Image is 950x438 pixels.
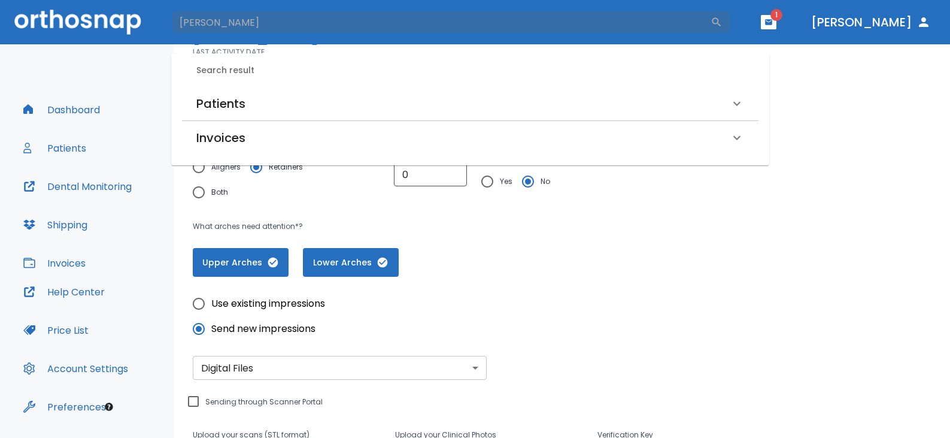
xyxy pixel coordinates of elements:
[104,401,114,412] div: Tooltip anchor
[16,172,139,201] button: Dental Monitoring
[16,354,135,383] button: Account Settings
[500,174,512,189] span: Yes
[182,87,758,120] div: Patients
[211,185,228,200] span: Both
[541,174,550,189] span: No
[171,10,711,34] input: Search by Patient Name or Case #
[269,160,303,174] span: Retainers
[16,277,112,306] button: Help Center
[196,94,245,113] h6: Patients
[16,316,96,345] button: Price List
[16,95,107,124] button: Dashboard
[211,322,315,336] span: Send new impressions
[16,210,95,239] button: Shipping
[303,248,399,277] button: Lower Arches
[193,47,265,58] p: LAST ACTIVITY DATE
[770,9,782,21] span: 1
[182,121,758,155] div: Invoices
[16,134,93,162] button: Patients
[193,219,623,234] p: What arches need attention*?
[196,64,758,77] h6: Search result
[205,256,277,269] span: Upper Arches
[193,356,487,380] div: Without label
[806,11,936,33] button: [PERSON_NAME]
[14,10,141,34] img: Orthosnap
[211,297,325,311] span: Use existing impressions
[193,248,289,277] button: Upper Arches
[193,30,623,44] p: [PERSON_NAME]
[211,160,241,174] span: Aligners
[196,128,245,147] h6: Invoices
[16,392,113,421] button: Preferences
[315,256,387,269] span: Lower Arches
[16,249,93,277] button: Invoices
